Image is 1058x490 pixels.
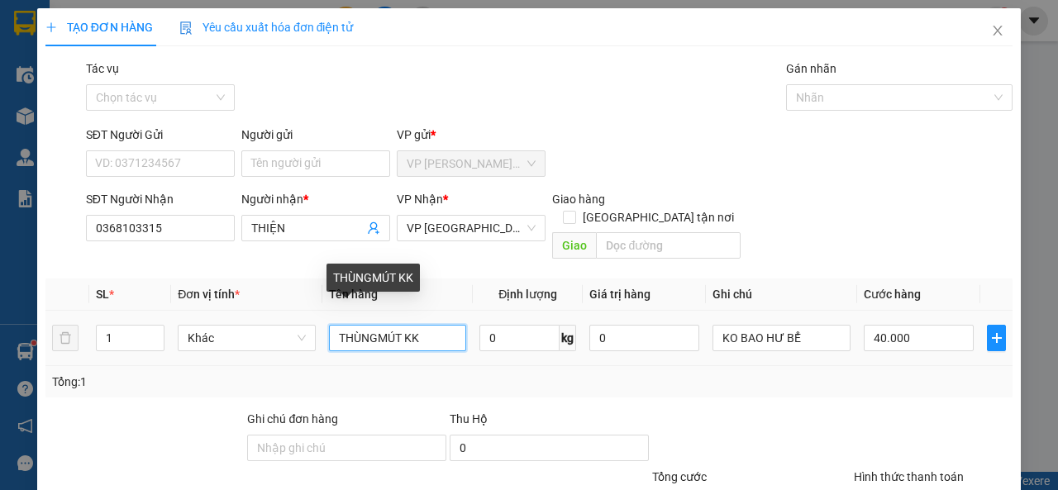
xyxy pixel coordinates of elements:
strong: [PERSON_NAME] [65,112,183,131]
span: Yêu cầu xuất hóa đơn điện tử [179,21,354,34]
span: Giá trị hàng [589,288,651,301]
span: close [991,24,1004,37]
label: Gán nhãn [786,62,836,75]
em: -Chúng tôi không chịu trách nhiệm hàng hóa dễ vỡ trong bưu kiện [5,23,233,50]
span: plus [45,21,57,33]
span: TẠO ĐƠN HÀNG [45,21,153,34]
strong: Lưu ý: [5,7,37,21]
label: Hình thức thanh toán [854,470,964,483]
input: VD: Bàn, Ghế [329,325,467,351]
span: Tổng cước [652,470,707,483]
div: SĐT Người Gửi [86,126,235,144]
span: VP Trần Phú (Hàng) [407,151,536,176]
button: plus [987,325,1006,351]
div: SĐT Người Nhận [86,190,235,208]
span: Đơn vị tính [178,288,240,301]
span: [GEOGRAPHIC_DATA] tận nơi [576,208,741,226]
input: 0 [589,325,699,351]
span: Khác [188,326,306,350]
span: Cước hàng [864,288,921,301]
span: SL [96,288,109,301]
input: Dọc đường [596,232,740,259]
input: Ghi Chú [712,325,851,351]
div: Người gửi [241,126,390,144]
span: user-add [367,221,380,235]
div: THÙNGMÚT KK [326,264,420,292]
input: Ghi chú đơn hàng [247,435,446,461]
img: icon [179,21,193,35]
em: -Phiếu chỉ có giá trị 7 ngày [5,52,138,65]
span: plus [988,331,1005,345]
span: Thu Hộ [450,412,488,426]
div: VP gửi [397,126,546,144]
span: Định lượng [498,288,557,301]
span: VP Nhận [397,193,443,206]
span: Giao hàng [552,193,605,206]
th: Ghi chú [706,278,857,311]
em: -Khi hàng hóa mất mát chỉ đền bù tối đa 10 lần tiền cước. [5,68,242,94]
div: Tổng: 1 [52,373,410,391]
button: delete [52,325,79,351]
label: Ghi chú đơn hàng [247,412,338,426]
span: VP Bình Phú [407,216,536,240]
button: Close [975,8,1021,55]
span: Giao [552,232,596,259]
div: Người nhận [241,190,390,208]
span: kg [560,325,576,351]
label: Tác vụ [86,62,119,75]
